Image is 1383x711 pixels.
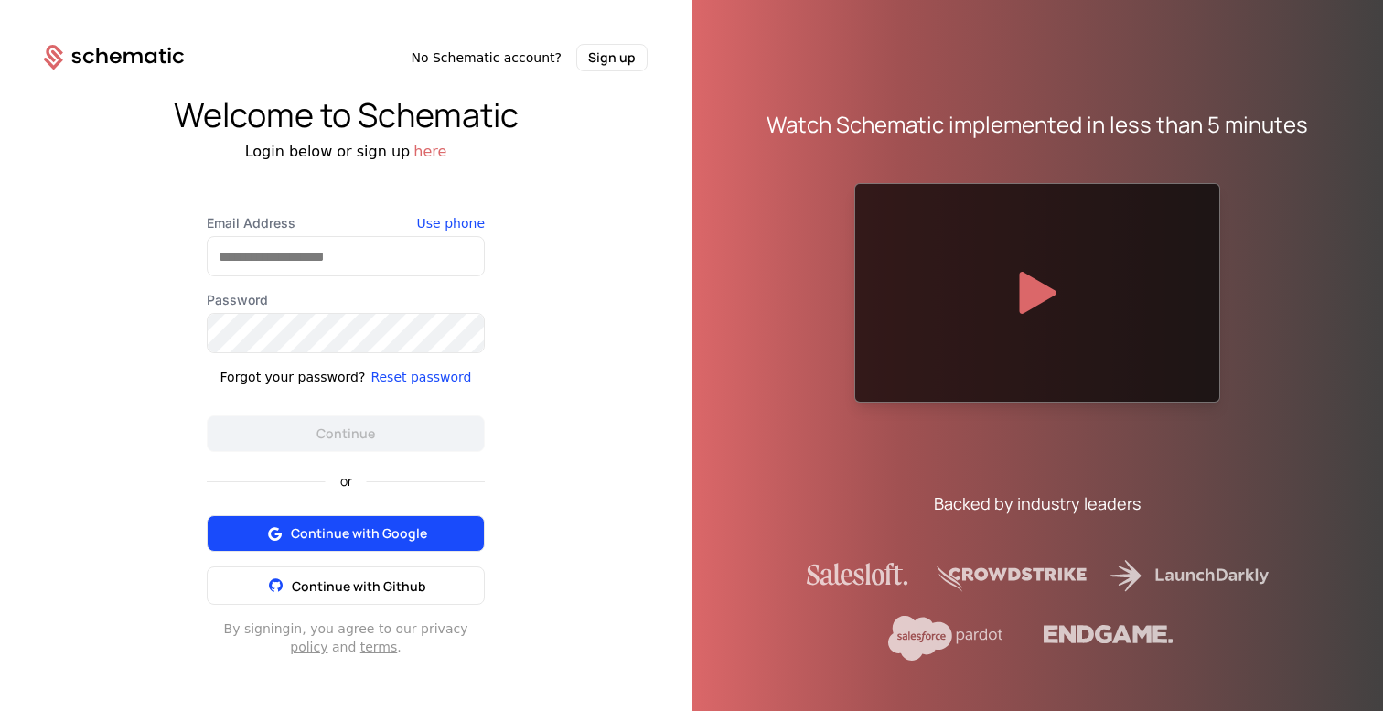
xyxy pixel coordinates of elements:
[220,368,366,386] div: Forgot your password?
[411,48,562,67] span: No Schematic account?
[370,368,471,386] button: Reset password
[767,110,1308,139] div: Watch Schematic implemented in less than 5 minutes
[576,44,648,71] button: Sign up
[292,577,426,595] span: Continue with Github
[207,415,485,452] button: Continue
[290,640,327,654] a: policy
[326,475,367,488] span: or
[417,214,485,232] button: Use phone
[207,566,485,605] button: Continue with Github
[934,490,1141,516] div: Backed by industry leaders
[360,640,398,654] a: terms
[291,524,427,543] span: Continue with Google
[207,515,485,552] button: Continue with Google
[207,291,485,309] label: Password
[207,214,485,232] label: Email Address
[207,619,485,656] div: By signing in , you agree to our privacy and .
[413,141,446,163] button: here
